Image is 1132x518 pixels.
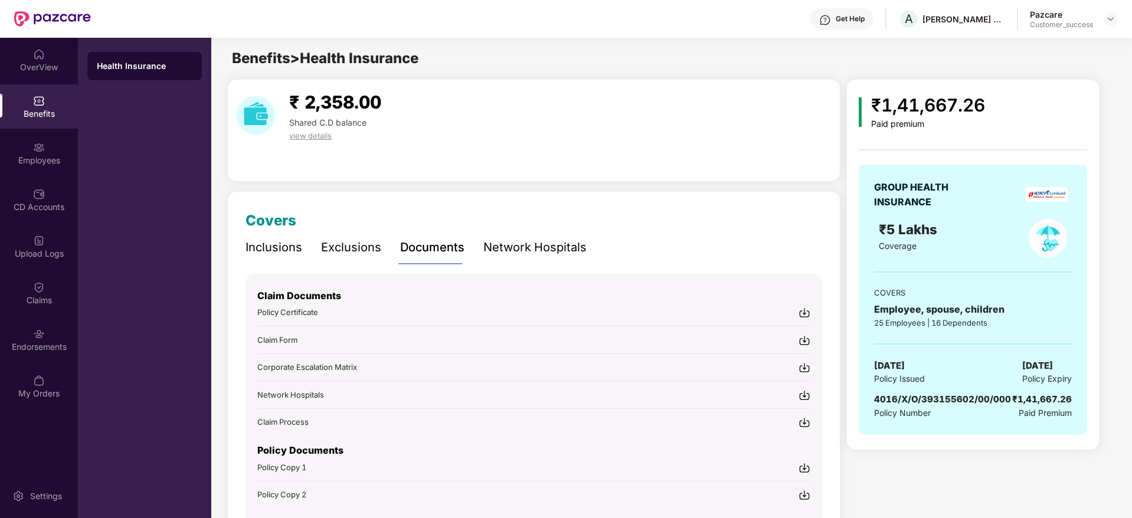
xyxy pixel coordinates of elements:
span: Shared C.D balance [289,117,367,127]
div: [PERSON_NAME] OPERATIONS PRIVATE LIMITED [922,14,1005,25]
span: Network Hospitals [257,390,324,399]
img: svg+xml;base64,PHN2ZyBpZD0iRG93bmxvYWQtMjR4MjQiIHhtbG5zPSJodHRwOi8vd3d3LnczLm9yZy8yMDAwL3N2ZyIgd2... [799,307,810,319]
span: Covers [246,212,296,229]
span: [DATE] [1022,359,1053,373]
div: ₹1,41,667.26 [871,91,985,119]
p: Claim Documents [257,288,810,303]
div: 25 Employees | 16 Dependents [874,317,1072,329]
img: svg+xml;base64,PHN2ZyBpZD0iVXBsb2FkX0xvZ3MiIGRhdGEtbmFtZT0iVXBsb2FkIExvZ3MiIHhtbG5zPSJodHRwOi8vd3... [33,235,45,247]
span: Claim Process [257,417,309,427]
span: Benefits > Health Insurance [232,50,418,67]
div: Exclusions [321,238,381,257]
span: Paid Premium [1019,406,1072,419]
img: svg+xml;base64,PHN2ZyBpZD0iRG93bmxvYWQtMjR4MjQiIHhtbG5zPSJodHRwOi8vd3d3LnczLm9yZy8yMDAwL3N2ZyIgd2... [799,389,810,401]
img: svg+xml;base64,PHN2ZyBpZD0iRG93bmxvYWQtMjR4MjQiIHhtbG5zPSJodHRwOi8vd3d3LnczLm9yZy8yMDAwL3N2ZyIgd2... [799,489,810,501]
div: Settings [27,490,66,502]
div: Customer_success [1030,20,1093,29]
img: svg+xml;base64,PHN2ZyBpZD0iSG9tZSIgeG1sbnM9Imh0dHA6Ly93d3cudzMub3JnLzIwMDAvc3ZnIiB3aWR0aD0iMjAiIG... [33,48,45,60]
img: svg+xml;base64,PHN2ZyBpZD0iQ2xhaW0iIHhtbG5zPSJodHRwOi8vd3d3LnczLm9yZy8yMDAwL3N2ZyIgd2lkdGg9IjIwIi... [33,281,45,293]
img: svg+xml;base64,PHN2ZyBpZD0iRW1wbG95ZWVzIiB4bWxucz0iaHR0cDovL3d3dy53My5vcmcvMjAwMC9zdmciIHdpZHRoPS... [33,142,45,153]
img: policyIcon [1029,219,1067,257]
div: Documents [400,238,464,257]
img: svg+xml;base64,PHN2ZyBpZD0iQ0RfQWNjb3VudHMiIGRhdGEtbmFtZT0iQ0QgQWNjb3VudHMiIHhtbG5zPSJodHRwOi8vd3... [33,188,45,200]
img: svg+xml;base64,PHN2ZyBpZD0iTXlfT3JkZXJzIiBkYXRhLW5hbWU9Ik15IE9yZGVycyIgeG1sbnM9Imh0dHA6Ly93d3cudz... [33,375,45,386]
img: svg+xml;base64,PHN2ZyBpZD0iRW5kb3JzZW1lbnRzIiB4bWxucz0iaHR0cDovL3d3dy53My5vcmcvMjAwMC9zdmciIHdpZH... [33,328,45,340]
span: Policy Copy 2 [257,490,306,499]
div: ₹1,41,667.26 [1012,392,1072,406]
span: ₹ 2,358.00 [289,91,381,113]
span: Claim Form [257,335,297,345]
div: COVERS [874,287,1072,299]
div: Network Hospitals [483,238,587,257]
img: svg+xml;base64,PHN2ZyBpZD0iU2V0dGluZy0yMHgyMCIgeG1sbnM9Imh0dHA6Ly93d3cudzMub3JnLzIwMDAvc3ZnIiB3aW... [12,490,24,502]
img: New Pazcare Logo [14,11,91,27]
span: ₹5 Lakhs [879,221,941,237]
img: icon [859,97,862,127]
img: svg+xml;base64,PHN2ZyBpZD0iRHJvcGRvd24tMzJ4MzIiIHhtbG5zPSJodHRwOi8vd3d3LnczLm9yZy8yMDAwL3N2ZyIgd2... [1106,14,1115,24]
span: Policy Copy 1 [257,463,306,472]
span: [DATE] [874,359,905,373]
span: Policy Issued [874,372,925,385]
p: Policy Documents [257,443,810,458]
div: Paid premium [871,119,985,129]
span: 4016/X/O/393155602/00/000 [874,394,1011,405]
span: view details [289,131,332,140]
span: A [905,12,913,26]
img: svg+xml;base64,PHN2ZyBpZD0iRG93bmxvYWQtMjR4MjQiIHhtbG5zPSJodHRwOi8vd3d3LnczLm9yZy8yMDAwL3N2ZyIgd2... [799,335,810,346]
span: Policy Certificate [257,307,318,317]
span: Corporate Escalation Matrix [257,362,357,372]
div: Inclusions [246,238,302,257]
img: svg+xml;base64,PHN2ZyBpZD0iRG93bmxvYWQtMjR4MjQiIHhtbG5zPSJodHRwOi8vd3d3LnczLm9yZy8yMDAwL3N2ZyIgd2... [799,417,810,428]
img: svg+xml;base64,PHN2ZyBpZD0iQmVuZWZpdHMiIHhtbG5zPSJodHRwOi8vd3d3LnczLm9yZy8yMDAwL3N2ZyIgd2lkdGg9Ij... [33,95,45,107]
span: Coverage [879,241,917,251]
img: svg+xml;base64,PHN2ZyBpZD0iRG93bmxvYWQtMjR4MjQiIHhtbG5zPSJodHRwOi8vd3d3LnczLm9yZy8yMDAwL3N2ZyIgd2... [799,462,810,474]
div: Get Help [836,14,865,24]
span: Policy Expiry [1022,372,1072,385]
div: GROUP HEALTH INSURANCE [874,180,977,209]
img: svg+xml;base64,PHN2ZyBpZD0iRG93bmxvYWQtMjR4MjQiIHhtbG5zPSJodHRwOi8vd3d3LnczLm9yZy8yMDAwL3N2ZyIgd2... [799,362,810,373]
span: Policy Number [874,408,931,418]
img: insurerLogo [1026,187,1068,202]
div: Pazcare [1030,9,1093,20]
img: download [237,96,275,135]
div: Health Insurance [97,60,192,72]
img: svg+xml;base64,PHN2ZyBpZD0iSGVscC0zMngzMiIgeG1sbnM9Imh0dHA6Ly93d3cudzMub3JnLzIwMDAvc3ZnIiB3aWR0aD... [819,14,831,26]
div: Employee, spouse, children [874,302,1072,317]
